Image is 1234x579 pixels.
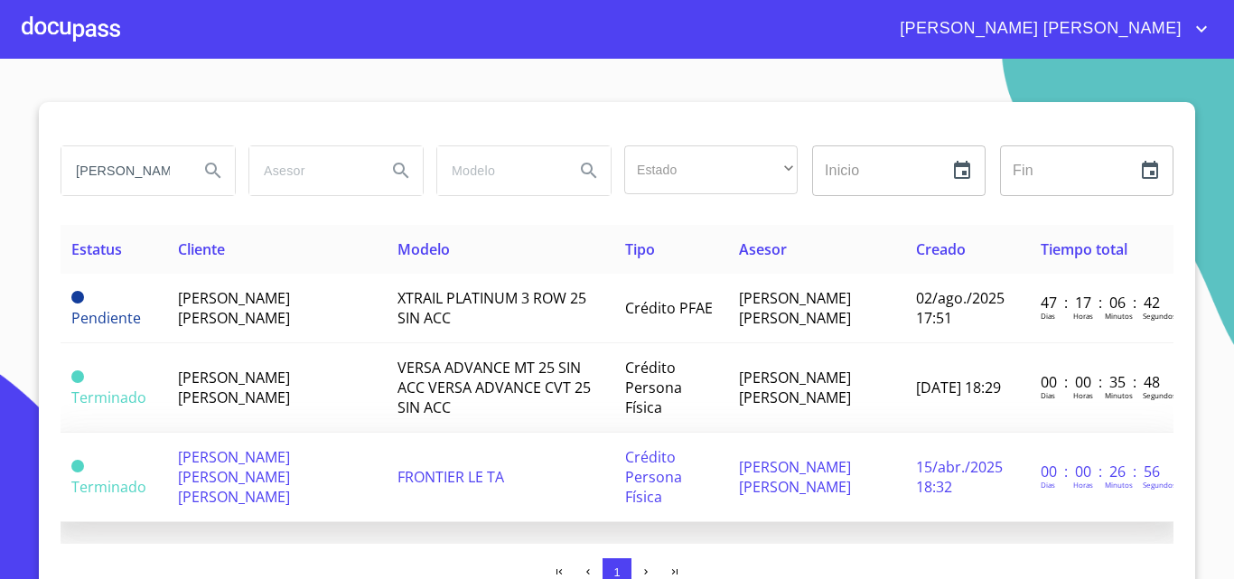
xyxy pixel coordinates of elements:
[1041,372,1163,392] p: 00 : 00 : 35 : 48
[71,477,146,497] span: Terminado
[1041,462,1163,481] p: 00 : 00 : 26 : 56
[397,239,450,259] span: Modelo
[71,308,141,328] span: Pendiente
[739,368,851,407] span: [PERSON_NAME] [PERSON_NAME]
[61,146,184,195] input: search
[71,388,146,407] span: Terminado
[1041,480,1055,490] p: Dias
[916,457,1003,497] span: 15/abr./2025 18:32
[567,149,611,192] button: Search
[71,239,122,259] span: Estatus
[178,288,290,328] span: [PERSON_NAME] [PERSON_NAME]
[1143,480,1176,490] p: Segundos
[1143,390,1176,400] p: Segundos
[1143,311,1176,321] p: Segundos
[192,149,235,192] button: Search
[71,460,84,472] span: Terminado
[178,447,290,507] span: [PERSON_NAME] [PERSON_NAME] [PERSON_NAME]
[739,239,787,259] span: Asesor
[249,146,372,195] input: search
[1073,390,1093,400] p: Horas
[1073,480,1093,490] p: Horas
[916,378,1001,397] span: [DATE] 18:29
[71,291,84,304] span: Pendiente
[886,14,1212,43] button: account of current user
[1041,390,1055,400] p: Dias
[624,145,798,194] div: ​
[886,14,1191,43] span: [PERSON_NAME] [PERSON_NAME]
[1041,239,1127,259] span: Tiempo total
[1105,311,1133,321] p: Minutos
[1041,311,1055,321] p: Dias
[916,288,1005,328] span: 02/ago./2025 17:51
[1105,480,1133,490] p: Minutos
[625,358,682,417] span: Crédito Persona Física
[613,565,620,579] span: 1
[71,370,84,383] span: Terminado
[397,467,504,487] span: FRONTIER LE TA
[178,368,290,407] span: [PERSON_NAME] [PERSON_NAME]
[1073,311,1093,321] p: Horas
[625,298,713,318] span: Crédito PFAE
[625,239,655,259] span: Tipo
[437,146,560,195] input: search
[1041,293,1163,313] p: 47 : 17 : 06 : 42
[397,288,586,328] span: XTRAIL PLATINUM 3 ROW 25 SIN ACC
[178,239,225,259] span: Cliente
[397,358,591,417] span: VERSA ADVANCE MT 25 SIN ACC VERSA ADVANCE CVT 25 SIN ACC
[1105,390,1133,400] p: Minutos
[739,457,851,497] span: [PERSON_NAME] [PERSON_NAME]
[625,447,682,507] span: Crédito Persona Física
[379,149,423,192] button: Search
[916,239,966,259] span: Creado
[739,288,851,328] span: [PERSON_NAME] [PERSON_NAME]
